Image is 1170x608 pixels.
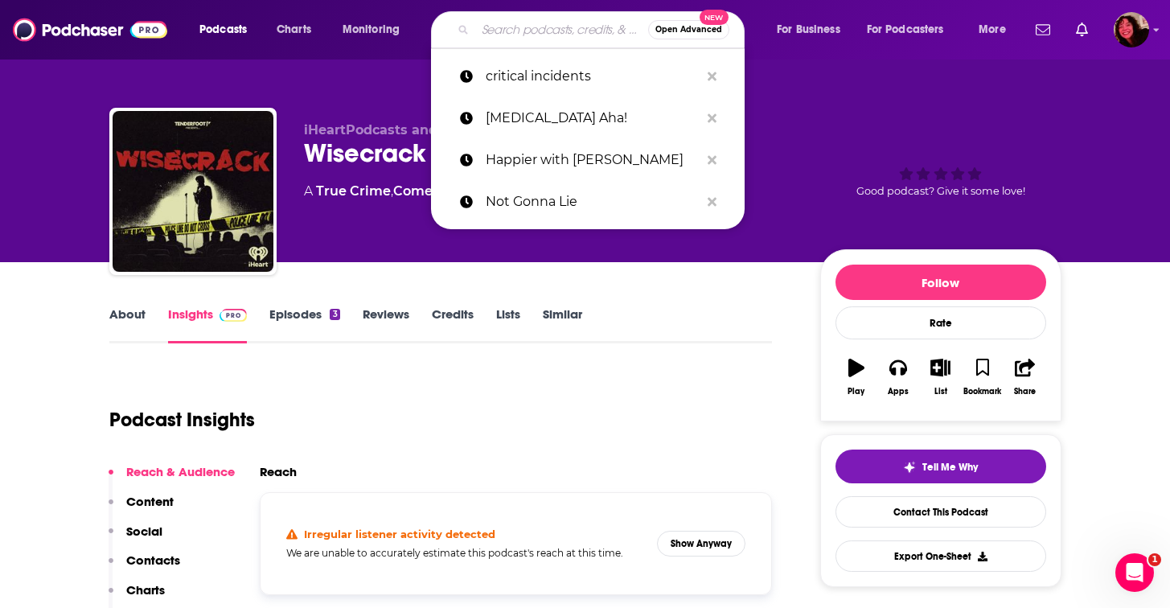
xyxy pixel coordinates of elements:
span: Tell Me Why [922,461,978,474]
img: User Profile [1114,12,1149,47]
div: List [934,387,947,396]
span: , [391,183,393,199]
div: Search podcasts, credits, & more... [446,11,760,48]
a: Contact This Podcast [835,496,1046,528]
p: Happier with Gretchen Rubin [486,139,700,181]
img: tell me why sparkle [903,461,916,474]
div: Bookmark [963,387,1001,396]
h5: We are unable to accurately estimate this podcast's reach at this time. [286,547,645,559]
span: iHeartPodcasts and Tenderfoot TV [304,122,536,138]
button: Share [1004,348,1045,406]
iframe: Intercom live chat [1115,553,1154,592]
span: For Business [777,18,840,41]
a: Similar [543,306,582,343]
a: Credits [432,306,474,343]
button: Show Anyway [657,531,745,557]
div: 3 [330,309,339,320]
button: tell me why sparkleTell Me Why [835,450,1046,483]
input: Search podcasts, credits, & more... [475,17,648,43]
a: About [109,306,146,343]
img: Wisecrack [113,111,273,272]
a: [MEDICAL_DATA] Aha! [431,97,745,139]
p: critical incidents [486,55,700,97]
p: Content [126,494,174,509]
a: critical incidents [431,55,745,97]
img: Podchaser - Follow, Share and Rate Podcasts [13,14,167,45]
h4: Irregular listener activity detected [304,528,495,540]
button: Open AdvancedNew [648,20,729,39]
button: Social [109,524,162,553]
div: Rate [835,306,1046,339]
button: Apps [877,348,919,406]
h2: Reach [260,464,297,479]
span: Charts [277,18,311,41]
img: Podchaser Pro [220,309,248,322]
h1: Podcast Insights [109,408,255,432]
a: InsightsPodchaser Pro [168,306,248,343]
button: Bookmark [962,348,1004,406]
p: Not Gonna Lie [486,181,700,223]
a: Episodes3 [269,306,339,343]
div: Share [1014,387,1036,396]
p: Charts [126,582,165,598]
button: open menu [188,17,268,43]
button: Content [109,494,174,524]
div: Good podcast? Give it some love! [820,122,1061,222]
button: List [919,348,961,406]
p: ADHD Aha! [486,97,700,139]
button: open menu [766,17,860,43]
a: Show notifications dropdown [1069,16,1094,43]
a: Show notifications dropdown [1029,16,1057,43]
span: Monitoring [343,18,400,41]
p: Social [126,524,162,539]
button: Play [835,348,877,406]
span: Open Advanced [655,26,722,34]
p: Reach & Audience [126,464,235,479]
span: New [700,10,729,25]
button: Contacts [109,553,180,582]
a: Comedy [393,183,449,199]
span: More [979,18,1006,41]
button: Show profile menu [1114,12,1149,47]
a: True Crime [316,183,391,199]
button: Reach & Audience [109,464,235,494]
span: For Podcasters [867,18,944,41]
a: Reviews [363,306,409,343]
button: Export One-Sheet [835,540,1046,572]
a: Charts [266,17,321,43]
div: Play [848,387,864,396]
div: A podcast [304,182,573,201]
a: Happier with [PERSON_NAME] [431,139,745,181]
a: Not Gonna Lie [431,181,745,223]
span: Good podcast? Give it some love! [856,185,1025,197]
p: Contacts [126,553,180,568]
span: Podcasts [199,18,247,41]
button: open menu [331,17,421,43]
span: 1 [1148,553,1161,566]
button: open menu [967,17,1026,43]
button: open menu [856,17,967,43]
div: Apps [888,387,909,396]
button: Follow [835,265,1046,300]
a: Lists [496,306,520,343]
span: Logged in as Kathryn-Musilek [1114,12,1149,47]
